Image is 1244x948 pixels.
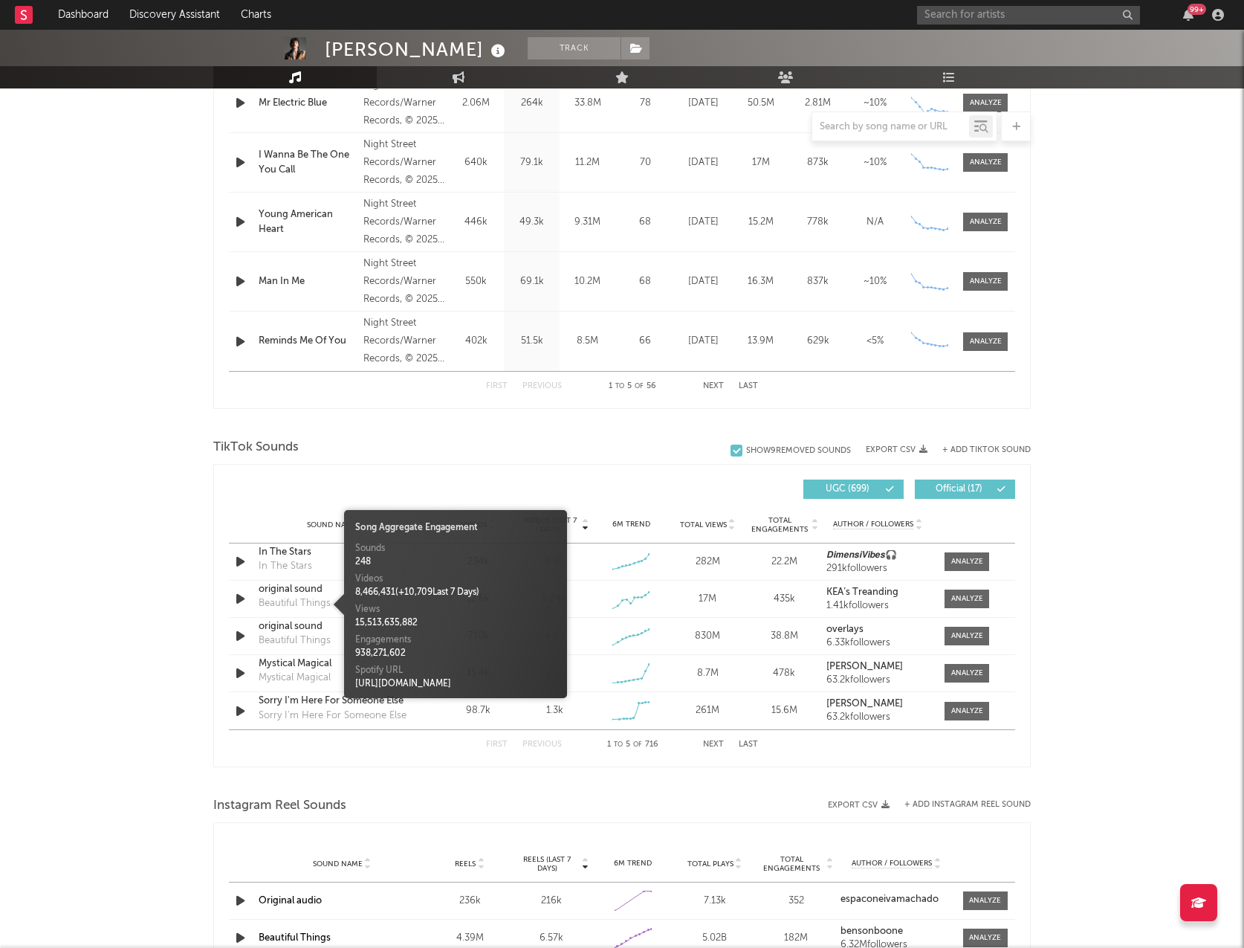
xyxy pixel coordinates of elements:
[259,334,356,349] a: Reminds Me Of You
[259,148,356,177] a: I Wanna Be The One You Call
[826,564,930,574] div: 291k followers
[826,550,930,561] a: 𝘿𝙞𝙢𝙚𝙣𝙨𝙞𝙑𝙞𝙗𝙚𝙨🎧
[508,274,556,289] div: 69.1k
[363,136,444,190] div: Night Street Records/Warner Records, © 2025 Warner Records Inc.
[355,647,556,660] div: 938,271,602
[850,334,900,349] div: <5%
[826,699,930,709] a: [PERSON_NAME]
[678,215,728,230] div: [DATE]
[850,96,900,111] div: ~ 10 %
[850,215,900,230] div: N/A
[750,666,819,681] div: 478k
[259,545,414,560] div: In The Stars
[433,931,507,946] div: 4.39M
[259,671,331,686] div: Mystical Magical
[355,680,451,689] a: [URL][DOMAIN_NAME]
[850,155,900,170] div: ~ 10 %
[259,657,414,671] a: Mystical Magical
[736,334,785,349] div: 13.9M
[563,155,612,170] div: 11.2M
[736,215,785,230] div: 15.2M
[615,383,624,390] span: to
[812,121,969,133] input: Search by song name or URL
[259,933,331,943] a: Beautiful Things
[355,521,556,535] div: Song Aggregate Engagement
[452,155,500,170] div: 640k
[635,383,644,390] span: of
[703,741,724,749] button: Next
[619,274,671,289] div: 68
[739,741,758,749] button: Last
[826,587,930,598] a: KEA’s Treanding
[1183,9,1193,21] button: 99+
[259,619,414,634] div: original sound
[259,582,414,597] a: original sound
[673,666,742,681] div: 8.7M
[793,96,843,111] div: 2.81M
[596,858,670,869] div: 6M Trend
[750,592,819,607] div: 435k
[508,155,556,170] div: 79.1k
[455,860,476,868] span: Reels
[678,274,728,289] div: [DATE]
[793,274,843,289] div: 837k
[793,215,843,230] div: 778k
[826,638,930,648] div: 6.33k followers
[597,519,666,530] div: 6M Trend
[259,274,356,289] a: Man In Me
[522,382,562,390] button: Previous
[355,664,556,677] div: Spotify URL
[739,382,758,390] button: Last
[444,703,513,718] div: 98.7k
[355,555,556,569] div: 248
[355,616,556,630] div: 15,513,635,882
[793,155,843,170] div: 873k
[452,274,500,289] div: 550k
[746,446,851,456] div: Show 9 Removed Sounds
[563,96,612,111] div: 33.8M
[259,633,331,648] div: Beautiful Things
[826,662,903,671] strong: [PERSON_NAME]
[619,96,671,111] div: 78
[528,37,621,59] button: Track
[826,712,930,723] div: 63.2k followers
[924,485,993,494] span: Official ( 17 )
[563,334,612,349] div: 8.5M
[486,741,508,749] button: First
[840,894,939,904] strong: espaconeivamachado
[508,96,556,111] div: 264k
[592,736,673,754] div: 1 5 716
[452,215,500,230] div: 446k
[759,855,825,873] span: Total Engagements
[703,382,724,390] button: Next
[813,485,881,494] span: UGC ( 699 )
[363,315,444,368] div: Night Street Records/Warner Records, © 2025 Warner Records Inc.
[678,155,728,170] div: [DATE]
[433,894,507,909] div: 236k
[750,703,819,718] div: 15.6M
[259,596,331,611] div: Beautiful Things
[904,801,1031,809] button: + Add Instagram Reel Sound
[759,931,834,946] div: 182M
[826,625,864,634] strong: overlays
[826,550,897,560] strong: 𝘿𝙞𝙢𝙚𝙣𝙨𝙞𝙑𝙞𝙗𝙚𝙨🎧
[826,662,930,672] a: [PERSON_NAME]
[363,77,444,130] div: Night Street Records/Warner Records, © 2025 Warner Records Inc.
[673,555,742,570] div: 282M
[840,894,952,905] a: espaconeivamachado
[803,480,904,499] button: UGC(699)
[213,439,299,457] span: TikTok Sounds
[917,6,1140,25] input: Search for artists
[363,196,444,249] div: Night Street Records/Warner Records, © 2025 Warner Records Inc.
[363,255,444,309] div: Night Street Records/Warner Records, © 2025 Warner Records Inc.
[514,931,589,946] div: 6.57k
[508,334,556,349] div: 51.5k
[927,446,1031,454] button: + Add TikTok Sound
[759,894,834,909] div: 352
[826,625,930,635] a: overlays
[259,207,356,236] a: Young American Heart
